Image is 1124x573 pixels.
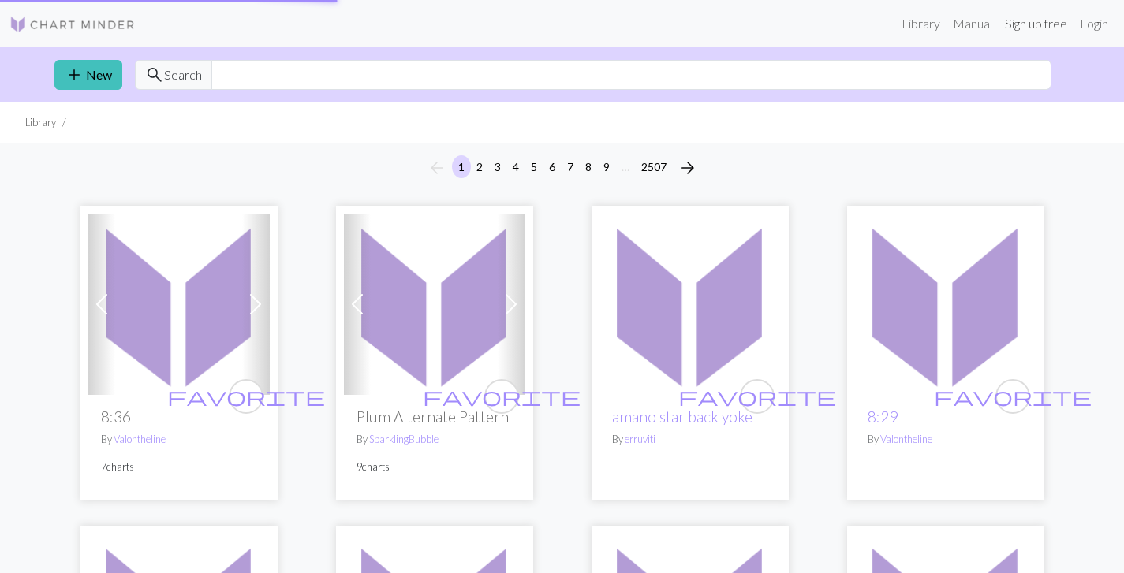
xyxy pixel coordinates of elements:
button: 1 [452,155,471,178]
button: 6 [543,155,562,178]
a: amano star back yoke [599,295,781,310]
button: favourite [484,379,519,414]
button: 9 [597,155,616,178]
p: 9 charts [357,460,513,474]
h2: Plum Alternate Pattern [357,407,513,426]
button: 4 [506,155,525,178]
span: search [145,64,164,86]
span: favorite [423,384,581,408]
h2: 8:36 [101,407,257,426]
i: favourite [167,381,325,412]
a: yellow i leaning [855,295,1036,310]
button: 7 [561,155,580,178]
button: favourite [740,379,775,414]
span: favorite [678,384,836,408]
img: yellow i leaning [855,214,1036,395]
a: Manual [947,8,999,39]
img: v pattern christmas [88,214,270,395]
button: 3 [488,155,507,178]
a: Valontheline [114,433,166,445]
a: Valontheline [880,433,932,445]
span: arrow_forward [678,157,697,179]
i: favourite [934,381,1092,412]
a: Sign up free [999,8,1074,39]
li: Library [25,115,56,130]
i: favourite [678,381,836,412]
a: Library [895,8,947,39]
a: erruviti [625,433,655,445]
a: 8:29 [868,407,898,426]
span: Search [164,65,202,84]
a: SparklingBubble [369,433,439,445]
button: 8 [579,155,598,178]
img: Majora [344,214,525,395]
p: By [357,432,513,447]
a: Majora [344,295,525,310]
i: Next [678,158,697,177]
span: favorite [167,384,325,408]
a: amano star back yoke [612,407,752,426]
p: By [612,432,768,447]
button: favourite [995,379,1030,414]
button: favourite [229,379,263,414]
a: Login [1074,8,1115,39]
button: 2507 [635,155,673,178]
p: By [101,432,257,447]
button: Next [672,155,704,180]
i: favourite [423,381,581,412]
a: v pattern christmas [88,295,270,310]
img: amano star back yoke [599,214,781,395]
img: Logo [9,15,136,34]
nav: Page navigation [421,155,704,180]
button: 5 [525,155,543,178]
span: add [65,64,84,86]
p: By [868,432,1024,447]
button: 2 [470,155,489,178]
a: New [54,60,122,90]
p: 7 charts [101,460,257,474]
span: favorite [934,384,1092,408]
